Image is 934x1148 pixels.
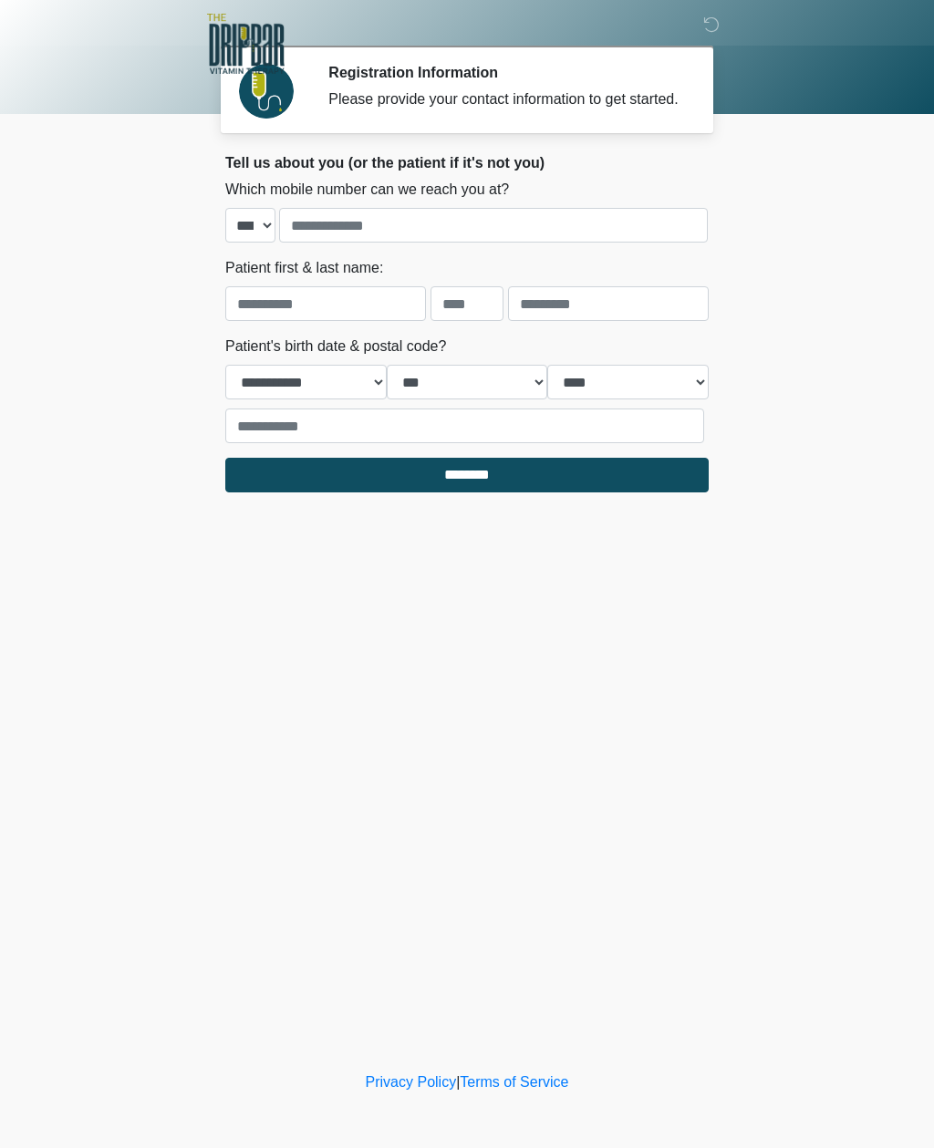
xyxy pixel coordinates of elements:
[456,1074,460,1090] a: |
[239,64,294,119] img: Agent Avatar
[366,1074,457,1090] a: Privacy Policy
[328,88,681,110] div: Please provide your contact information to get started.
[460,1074,568,1090] a: Terms of Service
[225,179,509,201] label: Which mobile number can we reach you at?
[225,336,446,357] label: Patient's birth date & postal code?
[225,257,383,279] label: Patient first & last name:
[225,154,709,171] h2: Tell us about you (or the patient if it's not you)
[207,14,285,74] img: The DRIPBaR - Alamo Ranch SATX Logo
